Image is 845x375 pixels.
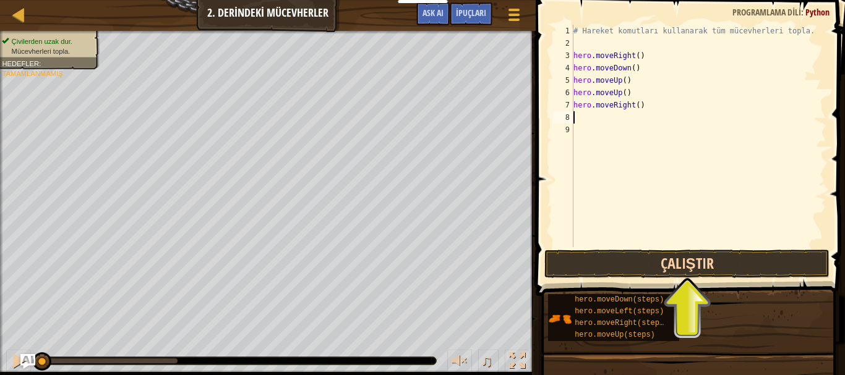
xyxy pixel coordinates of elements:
span: Çivilerden uzak dur. [12,37,72,45]
button: Çalıştır [544,250,830,278]
img: portrait.png [548,307,572,331]
button: Ask AI [20,354,35,369]
li: Mücevherleri topla. [2,46,92,56]
div: 1 [553,25,573,37]
span: Programlama dili [732,6,801,18]
div: 9 [553,124,573,136]
div: 5 [553,74,573,86]
span: İpuçları [456,7,486,19]
div: 8 [553,111,573,124]
button: Ask AI [416,2,450,25]
span: Mücevherleri topla. [12,47,71,55]
span: Ask AI [422,7,444,19]
button: Oyun Menüsünü Göster [499,2,530,32]
span: Python [805,6,830,18]
span: hero.moveLeft(steps) [575,307,664,316]
button: Tam ekran değiştir [505,350,530,375]
li: Çivilerden uzak dur. [2,36,92,46]
span: hero.moveDown(steps) [575,295,664,304]
div: 2 [553,37,573,49]
div: 4 [553,62,573,74]
div: 6 [553,86,573,99]
span: Tamamlanmamış [2,69,62,77]
div: 7 [553,99,573,111]
span: : [801,6,805,18]
button: Ctrl + P: Pause [6,350,31,375]
button: Sesi ayarla [447,350,472,375]
span: hero.moveRight(steps) [575,319,668,327]
div: 3 [553,49,573,62]
span: Hedefler [2,59,39,67]
button: ♫ [478,350,499,375]
span: : [39,59,41,67]
span: ♫ [481,352,493,370]
span: hero.moveUp(steps) [575,331,655,339]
